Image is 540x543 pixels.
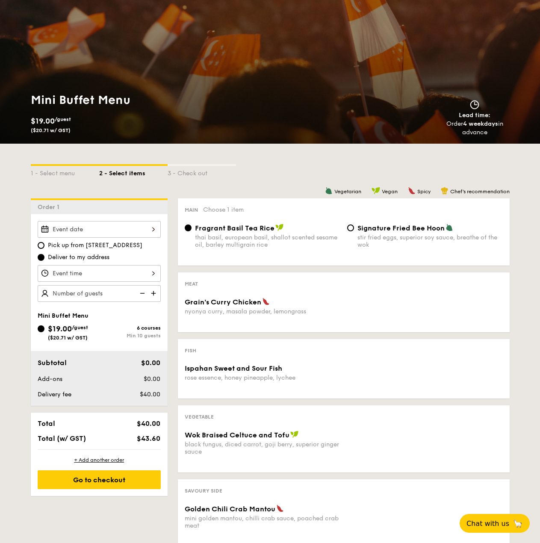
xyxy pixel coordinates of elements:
div: + Add another order [38,457,161,463]
span: ($20.71 w/ GST) [48,335,88,341]
img: icon-clock.2db775ea.svg [468,100,481,109]
span: Ispahan Sweet and Sour Fish [185,364,282,372]
span: Chef's recommendation [450,189,510,195]
span: /guest [55,116,71,122]
span: $40.00 [137,419,160,428]
span: Order 1 [38,204,63,211]
strong: 4 weekdays [463,120,498,127]
span: $19.00 [31,116,55,126]
span: ($20.71 w/ GST) [31,127,71,133]
img: icon-chef-hat.a58ddaea.svg [441,187,449,195]
img: icon-spicy.37a8142b.svg [262,298,270,305]
input: Signature Fried Bee Hoonstir fried eggs, superior soy sauce, breathe of the wok [347,224,354,231]
div: Min 10 guests [99,333,161,339]
span: Chat with us [466,519,509,528]
span: Grain's Curry Chicken [185,298,261,306]
input: $19.00/guest($20.71 w/ GST)6 coursesMin 10 guests [38,325,44,332]
span: Meat [185,281,198,287]
img: icon-spicy.37a8142b.svg [276,505,284,512]
div: thai basil, european basil, shallot scented sesame oil, barley multigrain rice [195,234,340,248]
div: rose essence, honey pineapple, lychee [185,374,340,381]
span: $43.60 [137,434,160,443]
span: $0.00 [141,359,160,367]
span: Deliver to my address [48,253,109,262]
span: Fish [185,348,196,354]
span: Subtotal [38,359,67,367]
input: Number of guests [38,285,161,302]
div: 1 - Select menu [31,166,99,178]
span: $0.00 [144,375,160,383]
img: icon-vegetarian.fe4039eb.svg [446,224,453,231]
img: icon-vegetarian.fe4039eb.svg [325,187,333,195]
span: $19.00 [48,324,72,333]
span: Total [38,419,55,428]
span: Spicy [417,189,431,195]
span: Delivery fee [38,391,71,398]
span: Choose 1 item [203,206,244,213]
div: black fungus, diced carrot, goji berry, superior ginger sauce [185,441,340,455]
span: Signature Fried Bee Hoon [357,224,445,232]
div: 3 - Check out [168,166,236,178]
img: icon-vegan.f8ff3823.svg [275,224,284,231]
span: Vegan [382,189,398,195]
input: Pick up from [STREET_ADDRESS] [38,242,44,249]
span: $40.00 [140,391,160,398]
span: Vegetable [185,414,214,420]
span: Mini Buffet Menu [38,312,89,319]
span: Wok Braised Celtuce and Tofu [185,431,289,439]
span: Lead time: [459,112,490,119]
span: Pick up from [STREET_ADDRESS] [48,241,142,250]
div: stir fried eggs, superior soy sauce, breathe of the wok [357,234,503,248]
span: Golden Chili Crab Mantou [185,505,275,513]
img: icon-add.58712e84.svg [148,285,161,301]
img: icon-reduce.1d2dbef1.svg [135,285,148,301]
div: nyonya curry, masala powder, lemongrass [185,308,340,315]
div: Order in advance [437,120,513,137]
span: Savoury Side [185,488,222,494]
input: Deliver to my address [38,254,44,261]
span: 🦙 [513,519,523,528]
span: /guest [72,325,88,331]
img: icon-spicy.37a8142b.svg [408,187,416,195]
div: mini golden mantou, chilli crab sauce, poached crab meat [185,515,340,529]
input: Event time [38,265,161,282]
span: Total (w/ GST) [38,434,86,443]
img: icon-vegan.f8ff3823.svg [372,187,380,195]
img: icon-vegan.f8ff3823.svg [290,431,299,438]
input: Event date [38,221,161,238]
button: Chat with us🦙 [460,514,530,533]
div: Go to checkout [38,470,161,489]
span: Vegetarian [334,189,361,195]
h1: Mini Buffet Menu [31,92,267,108]
span: Add-ons [38,375,62,383]
input: Fragrant Basil Tea Ricethai basil, european basil, shallot scented sesame oil, barley multigrain ... [185,224,192,231]
div: 6 courses [99,325,161,331]
span: Fragrant Basil Tea Rice [195,224,274,232]
span: Main [185,207,198,213]
div: 2 - Select items [99,166,168,178]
